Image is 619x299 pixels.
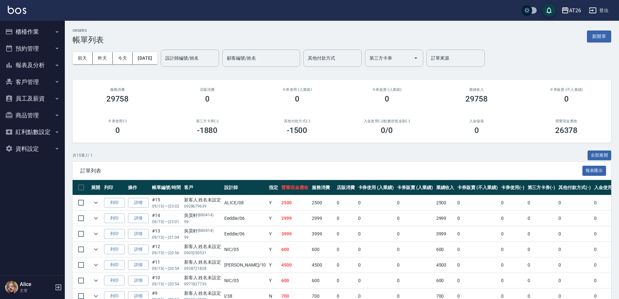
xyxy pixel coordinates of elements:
[499,242,526,257] td: 0
[335,211,356,226] td: 0
[592,195,619,210] td: 0
[465,94,488,103] h3: 29758
[184,259,221,266] div: 新客人 姓名未設定
[184,197,221,203] div: 新客人 姓名未設定
[152,203,181,209] p: 09/15 (一) 23:02
[592,257,619,273] td: 0
[267,273,280,288] td: Y
[310,242,335,257] td: 600
[499,211,526,226] td: 0
[395,242,435,257] td: 0
[335,273,356,288] td: 0
[411,53,421,63] button: Open
[557,257,592,273] td: 0
[435,211,456,226] td: 2999
[128,276,149,286] a: 詳情
[499,180,526,195] th: 卡券使用(-)
[526,226,557,242] td: 0
[182,180,223,195] th: 客戶
[395,226,435,242] td: 0
[356,226,396,242] td: 0
[91,229,101,239] button: expand row
[3,40,62,57] button: 預約管理
[435,273,456,288] td: 600
[526,242,557,257] td: 0
[150,242,182,257] td: #12
[5,281,18,294] img: Person
[126,180,150,195] th: 操作
[106,94,129,103] h3: 29758
[356,273,396,288] td: 0
[3,23,62,40] button: 櫃檯作業
[73,152,93,158] p: 共 15 筆, 1 / 1
[335,242,356,257] td: 0
[592,226,619,242] td: 0
[456,257,499,273] td: 0
[184,290,221,297] div: 新客人 姓名未設定
[557,180,592,195] th: 其他付款方式(-)
[499,195,526,210] td: 0
[557,211,592,226] td: 0
[150,180,182,195] th: 帳單編號/時間
[439,88,514,92] h2: 業績收入
[184,243,221,250] div: 新客人 姓名未設定
[280,242,310,257] td: 600
[223,226,267,242] td: Eeddie /06
[128,198,149,208] a: 詳情
[267,242,280,257] td: Y
[73,35,104,44] h3: 帳單列表
[526,211,557,226] td: 0
[335,180,356,195] th: 店販消費
[543,4,555,17] button: save
[223,211,267,226] td: Eeddie /06
[499,257,526,273] td: 0
[582,166,606,176] button: 報表匯出
[395,257,435,273] td: 0
[267,226,280,242] td: Y
[3,74,62,90] button: 客戶管理
[73,52,93,64] button: 前天
[526,180,557,195] th: 第三方卡券(-)
[499,226,526,242] td: 0
[102,180,126,195] th: 列印
[152,234,181,240] p: 09/15 (一) 21:04
[198,228,214,234] p: (880414)
[152,281,181,287] p: 09/15 (一) 20:54
[310,273,335,288] td: 600
[3,124,62,140] button: 紅利點數設定
[592,180,619,195] th: 入金使用(-)
[198,212,214,219] p: (880414)
[395,195,435,210] td: 0
[557,242,592,257] td: 0
[529,88,603,92] h2: 卡券販賣 (不入業績)
[128,213,149,223] a: 詳情
[104,213,125,223] button: 列印
[184,281,221,287] p: 0971827735
[267,257,280,273] td: Y
[20,288,53,293] p: 主管
[381,126,393,135] h3: 0 /0
[223,242,267,257] td: NIC /05
[260,119,334,123] h2: 其他付款方式(-)
[456,226,499,242] td: 0
[350,88,424,92] h2: 卡券販賣 (入業績)
[170,119,244,123] h2: 第三方卡券(-)
[356,195,396,210] td: 0
[91,245,101,254] button: expand row
[395,211,435,226] td: 0
[582,167,606,173] a: 報表匯出
[104,276,125,286] button: 列印
[356,242,396,257] td: 0
[335,257,356,273] td: 0
[91,276,101,285] button: expand row
[526,273,557,288] td: 0
[80,88,155,92] h3: 服務消費
[526,195,557,210] td: 0
[280,226,310,242] td: 3999
[592,211,619,226] td: 0
[91,260,101,270] button: expand row
[435,195,456,210] td: 2500
[152,266,181,271] p: 09/15 (一) 20:54
[205,94,210,103] h3: 0
[395,273,435,288] td: 0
